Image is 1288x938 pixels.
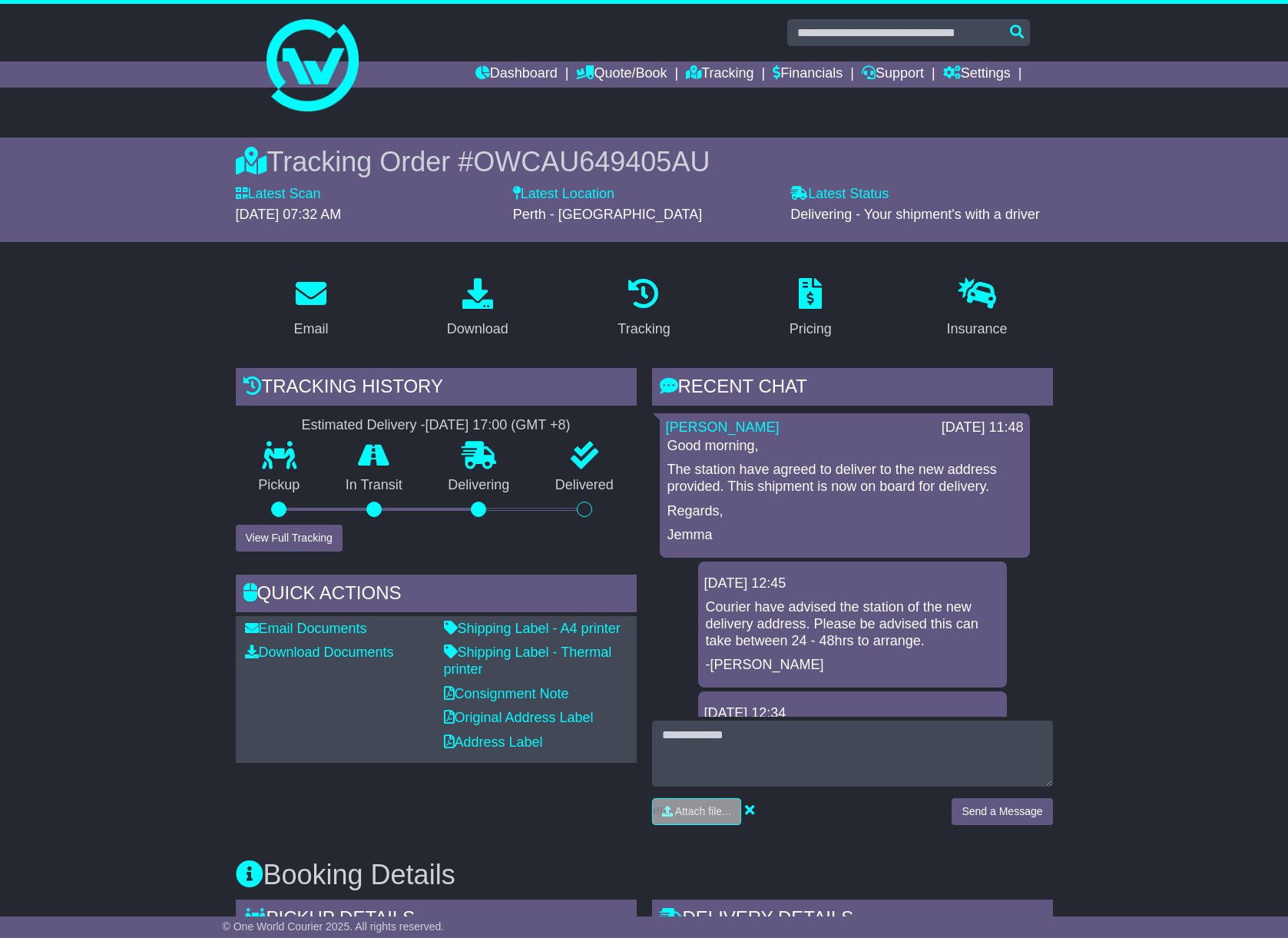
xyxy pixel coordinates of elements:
[618,319,670,340] div: Tracking
[667,462,1022,495] p: The station have agreed to deliver to the new address provided. This shipment is now on board for...
[943,61,1011,88] a: Settings
[236,145,1053,178] div: Tracking Order #
[444,686,569,701] a: Consignment Note
[790,186,889,203] label: Latest Status
[245,645,394,660] a: Download Documents
[444,710,594,725] a: Original Address Label
[947,319,1008,340] div: Insurance
[236,417,637,434] div: Estimated Delivery -
[437,273,518,345] a: Download
[283,273,338,345] a: Email
[608,273,680,345] a: Tracking
[706,657,999,674] p: -[PERSON_NAME]
[323,477,425,494] p: In Transit
[773,61,843,88] a: Financials
[447,319,508,340] div: Download
[425,477,533,494] p: Delivering
[425,417,571,434] div: [DATE] 17:00 (GMT +8)
[937,273,1018,345] a: Insurance
[686,61,753,88] a: Tracking
[667,438,1022,455] p: Good morning,
[532,477,637,494] p: Delivered
[473,146,710,177] span: OWCAU649405AU
[236,207,342,222] span: [DATE] 07:32 AM
[236,186,321,203] label: Latest Scan
[942,419,1024,436] div: [DATE] 11:48
[444,645,612,677] a: Shipping Label - Thermal printer
[952,798,1052,825] button: Send a Message
[475,61,558,88] a: Dashboard
[236,575,637,616] div: Quick Actions
[704,575,1001,592] div: [DATE] 12:45
[513,186,614,203] label: Latest Location
[293,319,328,340] div: Email
[704,705,1001,722] div: [DATE] 12:34
[667,503,1022,520] p: Regards,
[652,368,1053,409] div: RECENT CHAT
[780,273,842,345] a: Pricing
[667,527,1022,544] p: Jemma
[236,860,1053,890] h3: Booking Details
[513,207,702,222] span: Perth - [GEOGRAPHIC_DATA]
[444,621,621,636] a: Shipping Label - A4 printer
[706,599,999,649] p: Courier have advised the station of the new delivery address. Please be advised this can take bet...
[790,207,1040,222] span: Delivering - Your shipment's with a driver
[236,477,323,494] p: Pickup
[862,61,924,88] a: Support
[236,525,343,552] button: View Full Tracking
[245,621,367,636] a: Email Documents
[223,920,445,933] span: © One World Courier 2025. All rights reserved.
[790,319,832,340] div: Pricing
[444,734,543,750] a: Address Label
[236,368,637,409] div: Tracking history
[666,419,780,435] a: [PERSON_NAME]
[576,61,667,88] a: Quote/Book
